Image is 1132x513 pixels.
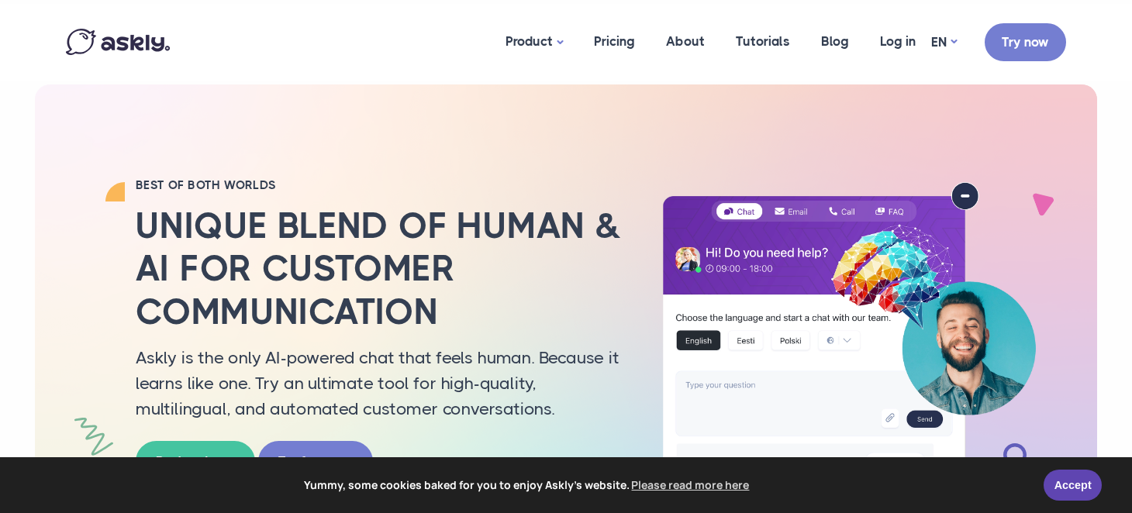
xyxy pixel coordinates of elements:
a: Pricing [578,4,651,79]
h2: BEST OF BOTH WORLDS [136,177,624,193]
h2: Unique blend of human & AI for customer communication [136,205,624,333]
a: Accept [1044,470,1102,501]
span: Yummy, some cookies baked for you to enjoy Askly's website. [22,473,1033,497]
a: Book a demo [136,441,255,482]
a: Product [490,4,578,81]
a: About [651,4,720,79]
a: Log in [865,4,931,79]
a: Try free now [258,441,373,482]
a: EN [931,31,957,53]
p: Askly is the only AI-powered chat that feels human. Because it learns like one. Try an ultimate t... [136,345,624,422]
a: Blog [806,4,865,79]
img: Askly [66,29,170,55]
a: Try now [985,23,1066,61]
a: Tutorials [720,4,806,79]
a: learn more about cookies [630,473,752,497]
